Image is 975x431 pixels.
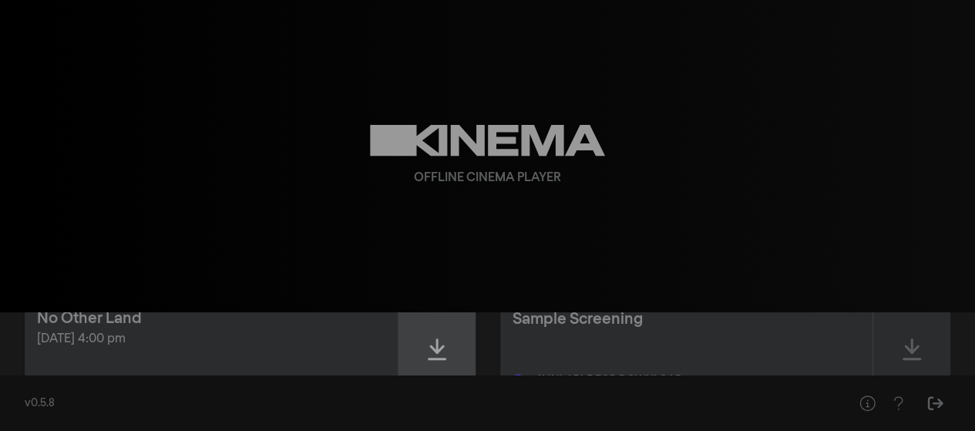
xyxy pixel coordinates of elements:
[852,388,883,419] button: Help
[37,330,385,349] div: [DATE] 4:00 pm
[536,375,683,386] div: Available for download
[37,307,142,330] div: No Other Land
[414,169,561,187] div: Offline Cinema Player
[920,388,950,419] button: Sign Out
[25,396,821,412] div: v0.5.8
[883,388,913,419] button: Help
[513,308,643,331] div: Sample Screening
